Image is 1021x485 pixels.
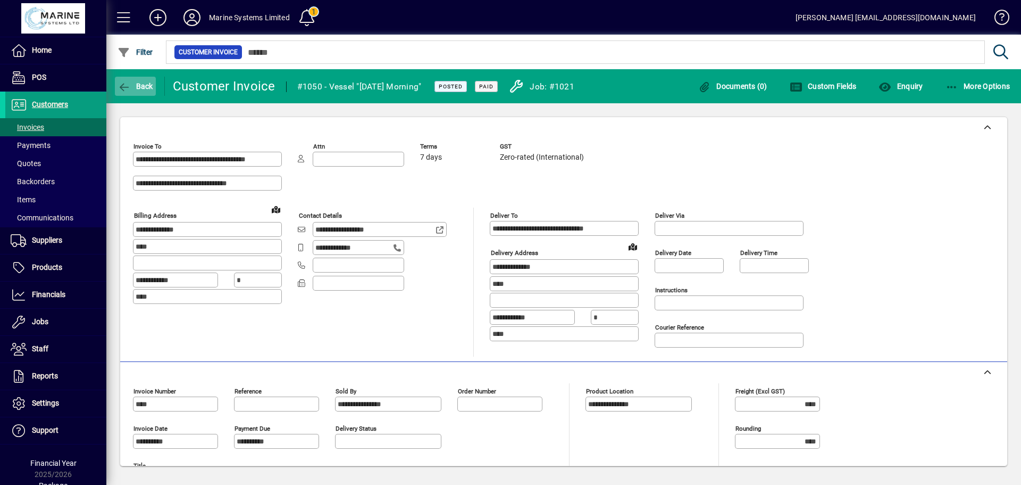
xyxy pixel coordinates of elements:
mat-label: Freight (excl GST) [735,388,785,395]
span: Terms [420,143,484,150]
span: Zero-rated (International) [500,153,584,162]
button: Profile [175,8,209,27]
div: Marine Systems Limited [209,9,290,26]
app-page-header-button: Back [106,77,165,96]
mat-label: Attn [313,143,325,150]
button: Back [115,77,156,96]
a: Backorders [5,172,106,191]
mat-label: Invoice date [133,425,168,432]
a: Quotes [5,154,106,172]
mat-label: Order number [458,388,496,395]
a: Job: #1021 [500,69,580,103]
mat-label: Rounding [735,425,761,432]
span: Items [11,195,36,204]
a: Home [5,37,106,64]
span: Products [32,263,62,272]
div: [PERSON_NAME] [EMAIL_ADDRESS][DOMAIN_NAME] [796,9,976,26]
mat-label: Invoice To [133,143,162,150]
span: More Options [945,82,1010,91]
span: Support [32,426,58,434]
span: Custom Fields [790,82,857,91]
span: Documents (0) [698,82,767,91]
mat-label: Product location [586,388,633,395]
button: More Options [943,77,1013,96]
button: Custom Fields [787,77,859,96]
mat-label: Delivery date [655,249,691,257]
a: Items [5,191,106,209]
a: Financials [5,282,106,308]
span: Customer Invoice [179,47,238,57]
mat-label: Courier Reference [655,324,704,331]
span: Financial Year [30,459,77,467]
a: Products [5,254,106,281]
mat-label: Instructions [655,286,688,294]
span: POS [32,73,46,81]
a: Communications [5,209,106,227]
button: Add [141,8,175,27]
mat-label: Reference [235,388,262,395]
a: View on map [267,201,284,218]
span: Filter [118,48,153,56]
span: Backorders [11,177,55,186]
span: GST [500,143,584,150]
button: Filter [115,43,156,62]
span: Posted [439,83,463,90]
span: Paid [479,83,493,90]
div: Customer Invoice [173,78,275,95]
a: Jobs [5,309,106,335]
span: Invoices [11,123,44,131]
a: Support [5,417,106,444]
a: POS [5,64,106,91]
span: Suppliers [32,236,62,244]
span: Financials [32,290,65,299]
mat-label: Payment due [235,425,270,432]
span: Payments [11,141,51,150]
span: Settings [32,399,59,407]
a: Suppliers [5,227,106,254]
span: Customers [32,100,68,109]
div: Job: #1021 [530,78,574,95]
mat-label: Sold by [336,388,356,395]
span: Reports [32,372,58,380]
span: Jobs [32,317,48,326]
mat-label: Title [133,462,146,470]
mat-label: Deliver To [490,212,518,219]
span: Staff [32,344,48,353]
span: Enquiry [878,82,923,91]
mat-label: Deliver via [655,212,684,219]
span: Home [32,46,52,54]
button: Documents (0) [696,77,770,96]
a: Invoices [5,118,106,136]
a: Reports [5,363,106,390]
a: Knowledge Base [986,2,1008,37]
span: Quotes [11,159,41,168]
a: Staff [5,336,106,363]
mat-label: Delivery time [740,249,777,257]
a: Settings [5,390,106,417]
a: Payments [5,136,106,154]
span: Communications [11,213,73,222]
mat-label: Delivery status [336,425,376,432]
span: Back [118,82,153,91]
mat-label: Invoice number [133,388,176,395]
div: #1050 - Vessel "[DATE] Morning" [297,78,422,95]
a: View on map [624,238,641,255]
button: Enquiry [876,77,925,96]
span: 7 days [420,153,442,162]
